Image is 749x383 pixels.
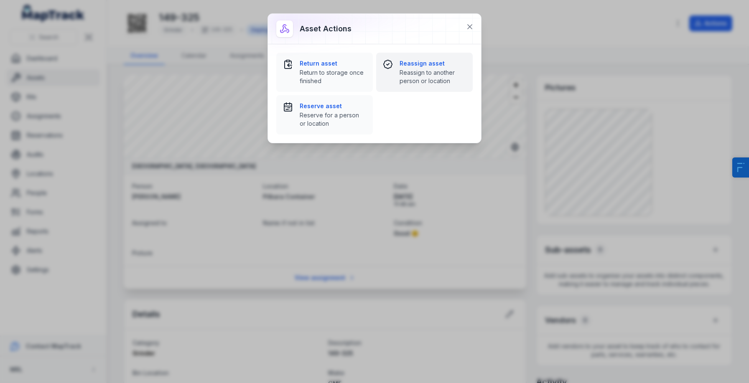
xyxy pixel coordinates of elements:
[276,95,373,134] button: Reserve assetReserve for a person or location
[400,59,466,68] strong: Reassign asset
[300,111,366,128] span: Reserve for a person or location
[300,59,366,68] strong: Return asset
[300,23,352,35] h3: Asset actions
[300,68,366,85] span: Return to storage once finished
[300,102,366,110] strong: Reserve asset
[276,53,373,92] button: Return assetReturn to storage once finished
[376,53,473,92] button: Reassign assetReassign to another person or location
[400,68,466,85] span: Reassign to another person or location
